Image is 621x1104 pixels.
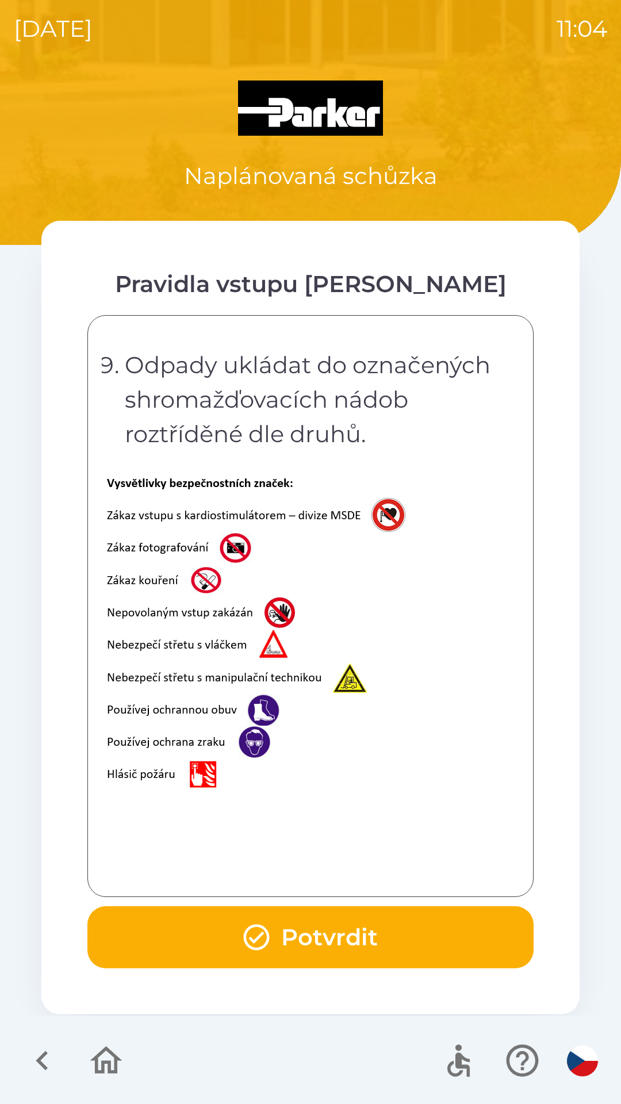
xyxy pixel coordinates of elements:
[184,159,438,193] p: Naplánovaná schůzka
[125,348,503,451] p: Odpady ukládat do označených shromažďovacích nádob roztříděné dle druhů.
[557,11,607,46] p: 11:04
[102,474,428,793] img: zCDwY4lUhyYAAAAASUVORK5CYII=
[41,80,580,136] img: Logo
[567,1045,598,1076] img: cs flag
[87,906,534,968] button: Potvrdit
[87,267,534,301] div: Pravidla vstupu [PERSON_NAME]
[14,11,93,46] p: [DATE]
